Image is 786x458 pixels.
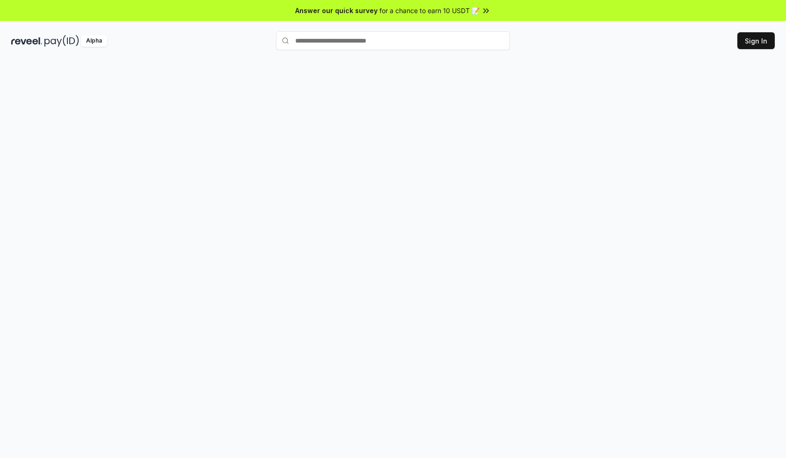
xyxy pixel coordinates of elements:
[81,35,107,47] div: Alpha
[737,32,775,49] button: Sign In
[379,6,480,15] span: for a chance to earn 10 USDT 📝
[295,6,378,15] span: Answer our quick survey
[44,35,79,47] img: pay_id
[11,35,43,47] img: reveel_dark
